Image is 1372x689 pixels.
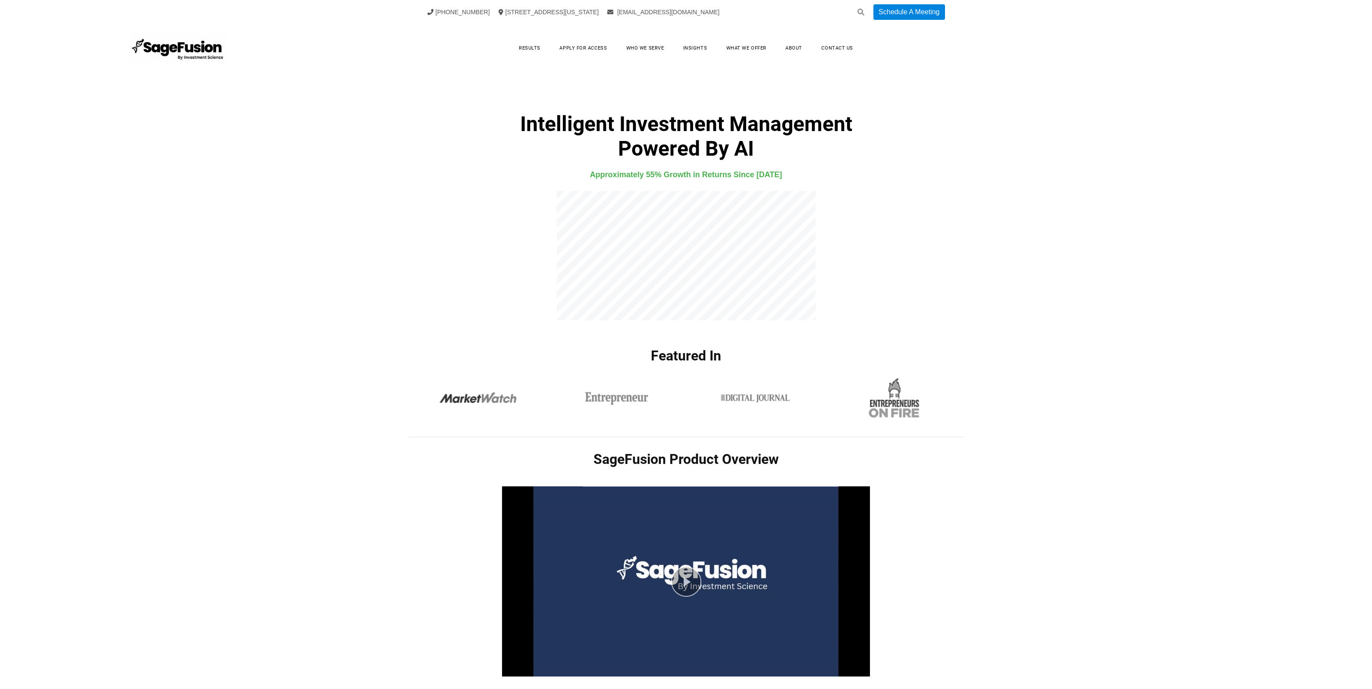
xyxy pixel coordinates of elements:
[873,4,945,20] a: Schedule A Meeting
[675,41,716,55] a: Insights
[409,451,964,467] h1: SageFusion Product Overview
[427,9,490,16] a: [PHONE_NUMBER]
[813,41,862,55] a: Contact Us
[409,168,964,181] h4: Approximately 55% Growth in Returns Since [DATE]
[618,41,673,55] a: Who We Serve
[777,41,811,55] a: About
[718,41,775,55] a: What We Offer
[607,9,719,16] a: [EMAIL_ADDRESS][DOMAIN_NAME]
[409,112,964,161] h1: Intelligent Investment Management
[575,377,658,420] img: -67ab9be7b8539.png
[855,377,933,420] img: -67ab9bfe99e34.png
[499,9,599,16] a: [STREET_ADDRESS][US_STATE]
[551,41,615,55] a: Apply for Access
[510,41,549,55] a: Results
[129,33,226,63] img: SageFusion | Intelligent Investment Management
[618,136,754,161] b: Powered By AI
[714,377,797,420] img: -67ab9bf163f6b.png
[409,348,964,377] h1: Featured In
[437,377,519,420] img: -67ab9bd27d9ef.png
